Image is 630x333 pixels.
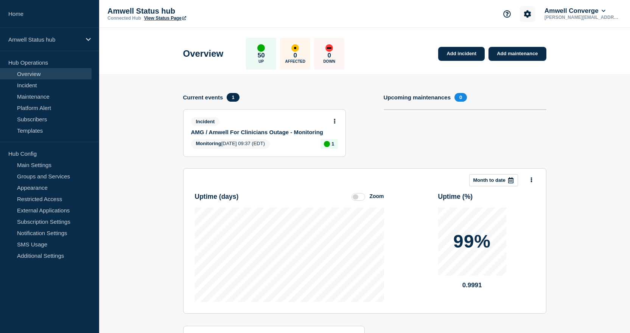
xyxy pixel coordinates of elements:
button: Support [499,6,515,22]
p: 50 [258,52,265,59]
h4: Upcoming maintenances [384,94,451,101]
p: Up [258,59,264,64]
h3: Uptime ( days ) [195,193,239,201]
span: [DATE] 09:37 (EDT) [191,139,270,149]
h3: Uptime ( % ) [438,193,473,201]
h1: Overview [183,48,224,59]
p: Amwell Status hub [8,36,81,43]
p: Amwell Status hub [107,7,259,15]
p: Connected Hub [107,15,141,21]
h4: Current events [183,94,223,101]
span: 0 [454,93,467,102]
a: AMG / Amwell For Clinicians Outage - Monitoring [191,129,328,135]
p: [PERSON_NAME][EMAIL_ADDRESS][PERSON_NAME][DOMAIN_NAME] [543,15,622,20]
p: 0 [328,52,331,59]
a: View Status Page [144,15,186,21]
div: down [325,44,333,52]
a: Add incident [438,47,485,61]
p: Affected [285,59,305,64]
a: Add maintenance [488,47,546,61]
span: 1 [227,93,239,102]
div: up [324,141,330,147]
div: Zoom [369,193,384,199]
p: 0 [294,52,297,59]
span: Monitoring [196,141,221,146]
div: up [257,44,265,52]
p: 1 [331,141,334,147]
p: 0.9991 [438,282,506,289]
div: affected [291,44,299,52]
button: Amwell Converge [543,7,607,15]
button: Account settings [520,6,535,22]
p: Month to date [473,177,506,183]
span: Incident [191,117,220,126]
button: Month to date [469,174,518,186]
p: Down [323,59,335,64]
p: 99% [453,232,491,251]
